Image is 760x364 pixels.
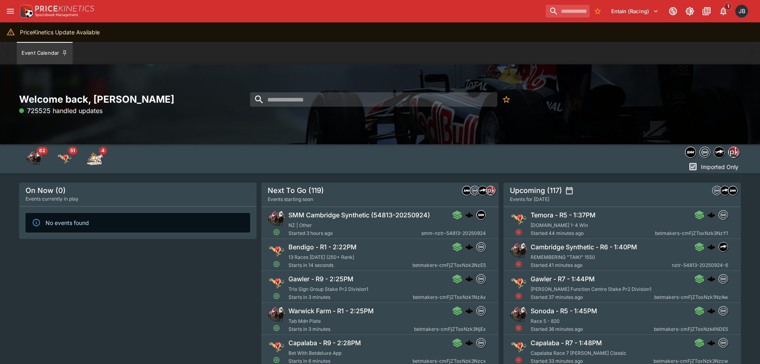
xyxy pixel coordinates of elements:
[3,4,18,18] button: open drawer
[17,42,73,64] button: Event Calendar
[250,92,497,107] input: search
[510,274,527,292] img: greyhound_racing.png
[531,261,672,269] span: Started 41 minutes ago
[19,93,257,105] h2: Welcome back, [PERSON_NAME]
[707,211,715,219] div: cerberus
[26,186,66,195] h5: On Now (0)
[478,186,487,195] img: nztr.png
[35,6,94,12] img: PriceKinetics
[685,147,696,158] div: samemeetingmulti
[470,186,479,195] img: betmakers.png
[655,229,728,237] span: betmakers-cmFjZToxNzk3NzY1
[719,210,728,220] div: betmakers
[26,151,42,167] div: Horse Racing
[462,186,472,195] div: samemeetingmulti
[37,147,48,155] span: 62
[499,92,513,107] button: No Bookmarks
[478,186,488,195] div: nztr
[719,306,728,315] img: betmakers.png
[654,293,728,301] span: betmakers-cmFjZToxNzk1NzAw
[531,339,602,347] h6: Capalaba - R7 - 1:48PM
[486,186,495,195] img: pricekinetics.png
[700,147,710,157] img: betmakers.png
[510,195,549,203] span: Events for [DATE]
[531,286,651,292] span: [PERSON_NAME] Function Centre Stake Pr2 Division1
[719,274,728,283] img: betmakers.png
[728,147,739,158] div: pricekinetics
[728,147,739,157] img: pricekinetics.png
[515,229,522,236] svg: Closed
[26,151,42,167] img: horse_racing
[719,243,728,251] img: nztr.png
[68,147,77,155] span: 51
[531,350,626,356] span: Capalaba Race 7 [PERSON_NAME] Classic
[20,25,100,40] div: PriceKinetics Update Available
[462,186,471,195] img: samemeetingmulti.png
[515,292,522,300] svg: Closed
[707,307,715,315] img: logo-cerberus.svg
[716,4,730,18] button: Notifications
[531,211,596,219] h6: Temora - R5 - 1:37PM
[531,307,597,315] h6: Sonoda - R5 - 1:45PM
[728,186,738,195] div: samemeetingmulti
[672,261,728,269] span: nztr-54813-20250924-6
[510,306,527,324] img: horse_racing.png
[606,5,663,18] button: Select Tenant
[26,195,79,203] span: Events currently in play
[510,242,527,260] img: horse_racing.png
[531,275,595,283] h6: Gawler - R7 - 1:44PM
[470,186,480,195] div: betmakers
[45,215,89,230] div: No events found
[733,2,750,20] button: Josh Brown
[531,243,637,251] h6: Cambridge Synthetic - R6 - 1:40PM
[531,254,595,260] span: REMEMBERING "TAIKI" 1550
[714,147,724,157] img: nztr.png
[685,147,696,157] img: samemeetingmulti.png
[87,151,103,167] div: Harness Racing
[683,144,741,160] div: Event type filters
[707,211,715,219] img: logo-cerberus.svg
[707,243,715,251] img: logo-cerberus.svg
[714,147,725,158] div: nztr
[531,325,654,333] span: Started 36 minutes ago
[699,4,714,18] button: Documentation
[707,275,715,283] img: logo-cerberus.svg
[18,3,34,19] img: PriceKinetics Logo
[99,147,107,155] span: 4
[707,339,715,347] div: cerberus
[699,147,711,158] div: betmakers
[57,151,73,167] img: greyhound_racing
[531,222,588,228] span: [DOMAIN_NAME] 1-4 Win
[57,151,73,167] div: Greyhound Racing
[683,4,697,18] button: Toggle light/dark mode
[712,186,722,195] div: betmakers
[531,293,654,301] span: Started 37 minutes ago
[515,356,522,364] svg: Closed
[35,13,78,17] img: Sportsbook Management
[510,210,527,228] img: greyhound_racing.png
[719,338,728,347] img: betmakers.png
[721,186,729,195] img: nztr.png
[707,243,715,251] div: cerberus
[728,186,737,195] img: samemeetingmulti.png
[701,163,738,171] p: Imported Only
[510,186,562,195] h5: Upcoming (117)
[720,186,730,195] div: nztr
[486,186,495,195] div: pricekinetics
[735,5,748,18] div: Josh Brown
[546,5,590,18] input: search
[19,106,103,115] p: 725525 handled updates
[510,338,527,356] img: greyhound_racing.png
[531,229,655,237] span: Started 44 minutes ago
[686,160,741,173] button: Imported Only
[707,307,715,315] div: cerberus
[515,324,522,332] svg: Closed
[719,242,728,252] div: nztr
[87,151,103,167] img: harness_racing
[654,325,728,333] span: betmakers-cmFjZToxNzk4NDE5
[591,5,604,18] button: No Bookmarks
[707,339,715,347] img: logo-cerberus.svg
[515,261,522,268] svg: Closed
[713,186,721,195] img: betmakers.png
[719,338,728,348] div: betmakers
